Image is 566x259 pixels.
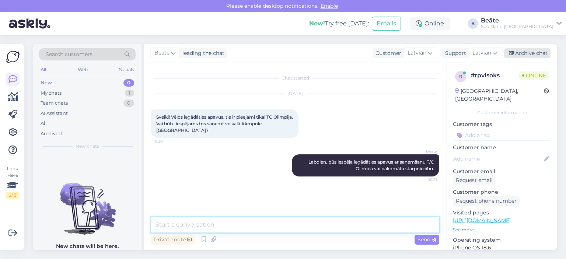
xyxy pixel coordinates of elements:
[409,148,437,154] span: Beāte
[125,90,134,97] div: 1
[519,71,549,80] span: Online
[41,90,62,97] div: My chats
[308,159,435,171] span: Labdien, būs iespēja iegādāties apavus ar saņemšanu T/C Olimpia vai pakomāta starpniecību.
[309,19,369,28] div: Try free [DATE]:
[453,227,551,233] p: See more ...
[156,114,294,133] span: Sveiki! Vēlos iegādāties apavus, tie ir pieejami tikai TC Olimpija. Vai būtu iespējams tos saņemt...
[33,169,141,236] img: No chats
[39,65,48,74] div: All
[41,110,68,117] div: AI Assistant
[481,18,553,24] div: Beāte
[123,79,134,87] div: 0
[151,75,439,81] div: Chat started
[471,71,519,80] div: # rpvlsoks
[6,165,19,199] div: Look Here
[6,192,19,199] div: 2 / 3
[41,79,52,87] div: New
[76,65,89,74] div: Web
[76,143,99,150] span: New chats
[504,48,551,58] div: Archive chat
[409,177,437,182] span: 10:21
[468,18,478,29] div: B
[408,49,426,57] span: Latvian
[453,144,551,151] p: Customer name
[453,130,551,141] input: Add a tag
[453,188,551,196] p: Customer phone
[453,209,551,217] p: Visited pages
[459,74,462,79] span: r
[453,120,551,128] p: Customer tags
[453,236,551,244] p: Operating system
[410,17,450,30] div: Online
[453,168,551,175] p: Customer email
[46,50,92,58] span: Search customers
[481,24,553,29] div: Sportland [GEOGRAPHIC_DATA]
[453,109,551,116] div: Customer information
[373,49,401,57] div: Customer
[151,235,195,245] div: Private note
[481,18,562,29] a: BeāteSportland [GEOGRAPHIC_DATA]
[309,20,325,27] b: New!
[453,175,496,185] div: Request email
[41,130,62,137] div: Archived
[41,99,68,107] div: Team chats
[151,90,439,97] div: [DATE]
[154,49,170,57] span: Beāte
[472,49,491,57] span: Latvian
[6,50,20,64] img: Askly Logo
[453,155,543,163] input: Add name
[123,99,134,107] div: 0
[453,196,520,206] div: Request phone number
[118,65,136,74] div: Socials
[417,236,436,243] span: Send
[179,49,224,57] div: leading the chat
[318,3,340,9] span: Enable
[41,120,47,127] div: All
[56,242,119,250] p: New chats will be here.
[372,17,401,31] button: Emails
[453,244,551,252] p: iPhone OS 18.6
[153,139,181,144] span: 10:20
[453,217,511,224] a: [URL][DOMAIN_NAME]
[455,87,544,103] div: [GEOGRAPHIC_DATA], [GEOGRAPHIC_DATA]
[442,49,466,57] div: Support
